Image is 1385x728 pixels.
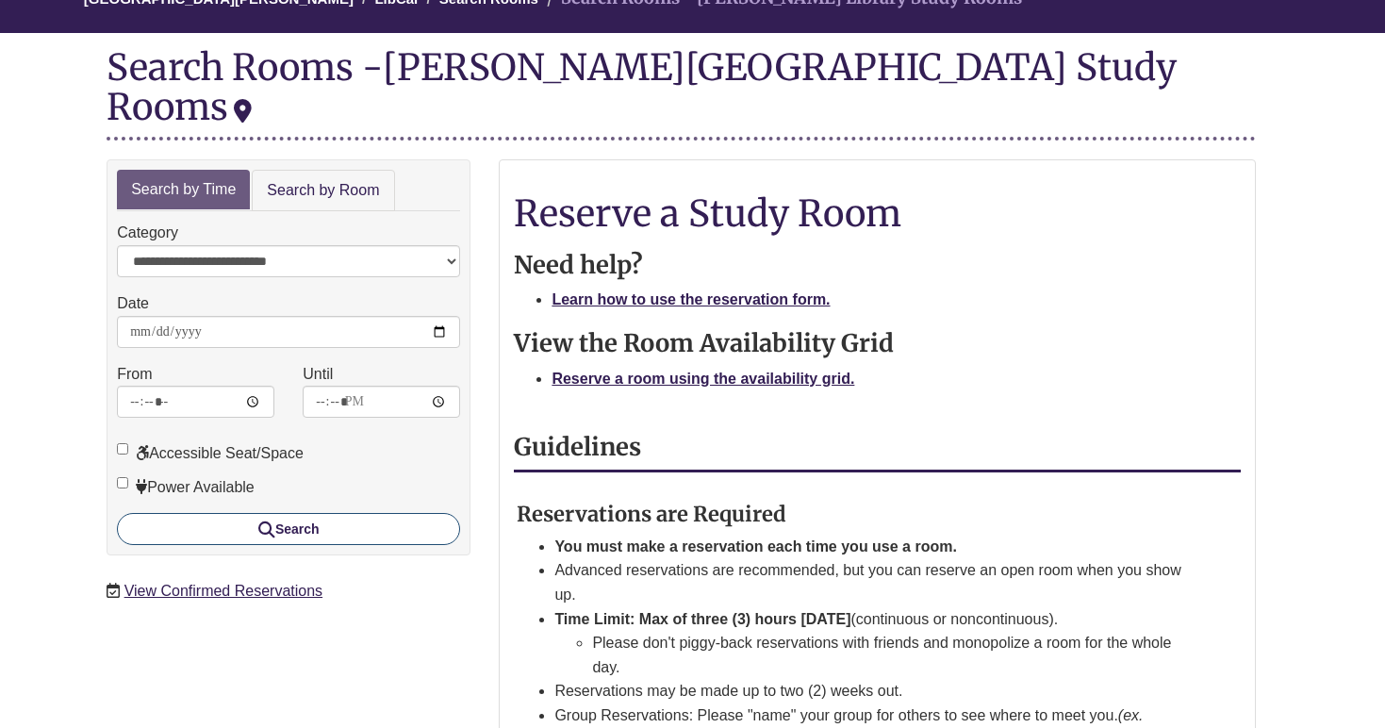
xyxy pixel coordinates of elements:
[117,443,128,455] input: Accessible Seat/Space
[252,170,394,212] a: Search by Room
[514,250,643,280] strong: Need help?
[514,432,641,462] strong: Guidelines
[107,47,1256,140] div: Search Rooms -
[117,291,149,316] label: Date
[117,362,152,387] label: From
[124,583,322,599] a: View Confirmed Reservations
[592,631,1195,679] li: Please don't piggy-back reservations with friends and monopolize a room for the whole day.
[303,362,333,387] label: Until
[117,221,178,245] label: Category
[554,607,1195,680] li: (continuous or noncontinuous).
[117,477,128,488] input: Power Available
[554,538,957,554] strong: You must make a reservation each time you use a room.
[554,679,1195,703] li: Reservations may be made up to two (2) weeks out.
[552,291,830,307] a: Learn how to use the reservation form.
[117,170,250,210] a: Search by Time
[117,475,255,500] label: Power Available
[117,513,460,545] button: Search
[554,611,850,627] strong: Time Limit: Max of three (3) hours [DATE]
[117,441,304,466] label: Accessible Seat/Space
[517,501,786,527] strong: Reservations are Required
[554,558,1195,606] li: Advanced reservations are recommended, but you can reserve an open room when you show up.
[514,193,1240,233] h1: Reserve a Study Room
[107,44,1177,129] div: [PERSON_NAME][GEOGRAPHIC_DATA] Study Rooms
[514,328,894,358] strong: View the Room Availability Grid
[552,371,854,387] a: Reserve a room using the availability grid.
